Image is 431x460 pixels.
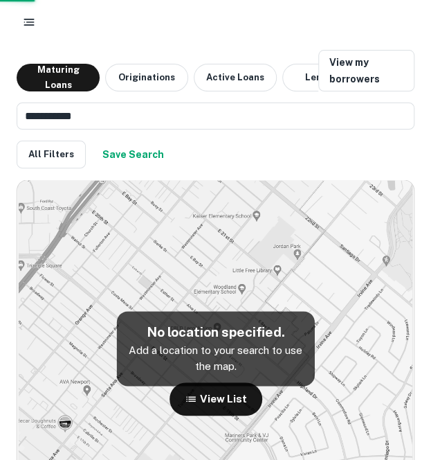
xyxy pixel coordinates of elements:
button: Lenders [282,64,365,91]
a: View my borrowers [318,50,414,91]
button: Maturing Loans [17,64,100,91]
iframe: Chat Widget [362,305,431,371]
p: Add a location to your search to use the map. [127,342,304,375]
button: All Filters [17,141,86,168]
button: Save your search to get updates of matches that match your search criteria. [97,141,169,168]
h5: No location specified. [127,322,304,342]
button: View List [169,382,262,416]
button: Active Loans [194,64,277,91]
button: Originations [105,64,188,91]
